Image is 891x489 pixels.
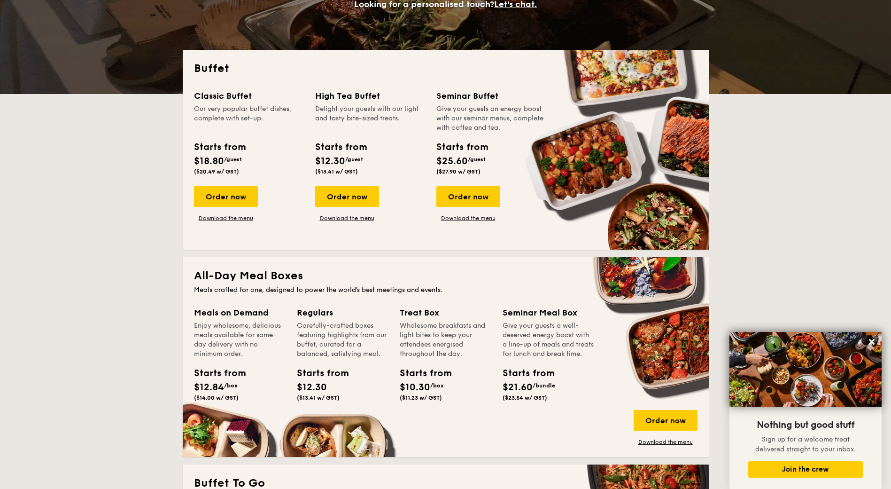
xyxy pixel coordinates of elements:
button: Close [864,334,879,349]
a: Download the menu [436,214,500,222]
div: Seminar Buffet [436,89,546,103]
div: Delight your guests with our light and tasty bite-sized treats. [315,104,425,133]
h2: All-Day Meal Boxes [194,268,697,284]
span: ($27.90 w/ GST) [436,168,480,175]
span: $12.30 [315,156,345,167]
div: Meals crafted for one, designed to power the world's best meetings and events. [194,285,697,295]
div: Enjoy wholesome, delicious meals available for same-day delivery with no minimum order. [194,321,286,359]
div: Meals on Demand [194,306,286,319]
span: $12.30 [297,382,327,393]
div: Give your guests a well-deserved energy boost with a line-up of meals and treats for lunch and br... [503,321,594,359]
div: Starts from [194,140,245,154]
a: Download the menu [194,214,258,222]
div: Starts from [297,366,339,380]
div: Starts from [400,366,442,380]
span: $12.84 [194,382,224,393]
h2: Buffet [194,61,697,76]
span: /box [224,382,238,389]
div: Treat Box [400,306,491,319]
div: Wholesome breakfasts and light bites to keep your attendees energised throughout the day. [400,321,491,359]
img: DSC07876-Edit02-Large.jpeg [729,332,882,407]
span: $10.30 [400,382,430,393]
span: ($23.54 w/ GST) [503,394,547,401]
span: $18.80 [194,156,224,167]
div: Starts from [436,140,488,154]
span: ($20.49 w/ GST) [194,168,239,175]
div: Order now [634,410,697,431]
span: $25.60 [436,156,468,167]
div: Classic Buffet [194,89,304,103]
span: Nothing but good stuff [757,419,854,431]
span: ($14.00 w/ GST) [194,394,239,401]
div: Order now [194,186,258,207]
span: ($13.41 w/ GST) [315,168,358,175]
div: Starts from [503,366,545,380]
div: Regulars [297,306,388,319]
span: /bundle [533,382,555,389]
span: $21.60 [503,382,533,393]
span: /guest [345,156,363,163]
div: Starts from [194,366,236,380]
a: Download the menu [315,214,379,222]
span: /box [430,382,444,389]
span: ($13.41 w/ GST) [297,394,340,401]
div: Starts from [315,140,366,154]
div: Give your guests an energy boost with our seminar menus, complete with coffee and tea. [436,104,546,133]
div: Our very popular buffet dishes, complete with set-up. [194,104,304,133]
button: Join the crew [748,461,863,478]
span: Sign up for a welcome treat delivered straight to your inbox. [755,435,856,453]
span: /guest [224,156,242,163]
div: Seminar Meal Box [503,306,594,319]
span: /guest [468,156,486,163]
div: Carefully-crafted boxes featuring highlights from our buffet, curated for a balanced, satisfying ... [297,321,388,359]
div: Order now [315,186,379,207]
span: ($11.23 w/ GST) [400,394,442,401]
a: Download the menu [634,438,697,446]
div: High Tea Buffet [315,89,425,103]
div: Order now [436,186,500,207]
